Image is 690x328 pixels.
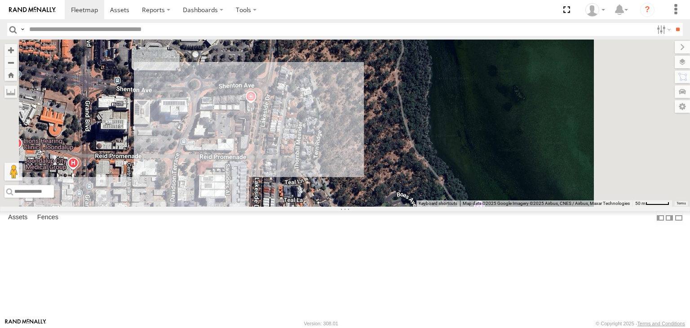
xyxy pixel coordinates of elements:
button: Map scale: 50 m per 49 pixels [632,200,672,207]
label: Assets [4,212,32,224]
label: Dock Summary Table to the Left [656,211,665,224]
img: rand-logo.svg [9,7,56,13]
label: Hide Summary Table [674,211,683,224]
i: ? [640,3,655,17]
div: © Copyright 2025 - [596,321,685,326]
button: Zoom out [4,56,17,69]
label: Search Filter Options [653,23,672,36]
label: Dock Summary Table to the Right [665,211,674,224]
span: 50 m [635,201,646,206]
label: Search Query [19,23,26,36]
label: Measure [4,85,17,98]
button: Zoom Home [4,69,17,81]
a: Visit our Website [5,319,46,328]
div: Version: 308.01 [304,321,338,326]
label: Map Settings [675,100,690,113]
button: Drag Pegman onto the map to open Street View [4,163,22,181]
button: Keyboard shortcuts [419,200,457,207]
a: Terms (opens in new tab) [677,202,686,205]
span: Map data ©2025 Google Imagery ©2025 Airbus, CNES / Airbus, Maxar Technologies [463,201,630,206]
a: Terms and Conditions [637,321,685,326]
button: Zoom in [4,44,17,56]
div: Grainge Ryall [582,3,608,17]
label: Fences [33,212,63,224]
